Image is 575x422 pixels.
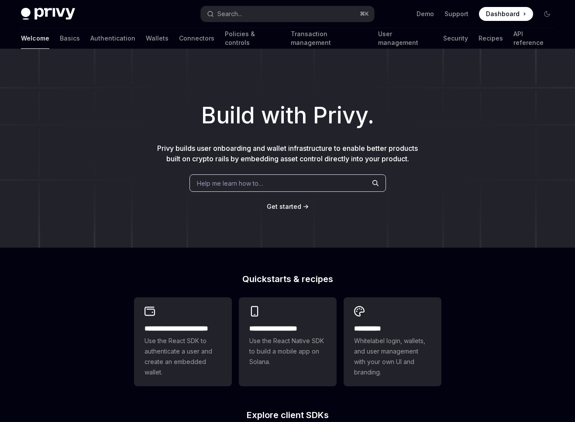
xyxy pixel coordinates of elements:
[134,411,441,419] h2: Explore client SDKs
[179,28,214,49] a: Connectors
[378,28,433,49] a: User management
[146,28,169,49] a: Wallets
[249,336,326,367] span: Use the React Native SDK to build a mobile app on Solana.
[60,28,80,49] a: Basics
[21,8,75,20] img: dark logo
[444,10,468,18] a: Support
[486,10,520,18] span: Dashboard
[513,28,554,49] a: API reference
[479,7,533,21] a: Dashboard
[225,28,280,49] a: Policies & controls
[90,28,135,49] a: Authentication
[344,297,441,386] a: **** *****Whitelabel login, wallets, and user management with your own UI and branding.
[443,28,468,49] a: Security
[417,10,434,18] a: Demo
[14,99,561,133] h1: Build with Privy.
[157,144,418,163] span: Privy builds user onboarding and wallet infrastructure to enable better products built on crypto ...
[197,179,263,188] span: Help me learn how to…
[267,202,301,211] a: Get started
[267,203,301,210] span: Get started
[479,28,503,49] a: Recipes
[134,275,441,283] h2: Quickstarts & recipes
[291,28,368,49] a: Transaction management
[201,6,374,22] button: Search...⌘K
[217,9,242,19] div: Search...
[354,336,431,378] span: Whitelabel login, wallets, and user management with your own UI and branding.
[21,28,49,49] a: Welcome
[540,7,554,21] button: Toggle dark mode
[239,297,337,386] a: **** **** **** ***Use the React Native SDK to build a mobile app on Solana.
[360,10,369,17] span: ⌘ K
[145,336,221,378] span: Use the React SDK to authenticate a user and create an embedded wallet.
